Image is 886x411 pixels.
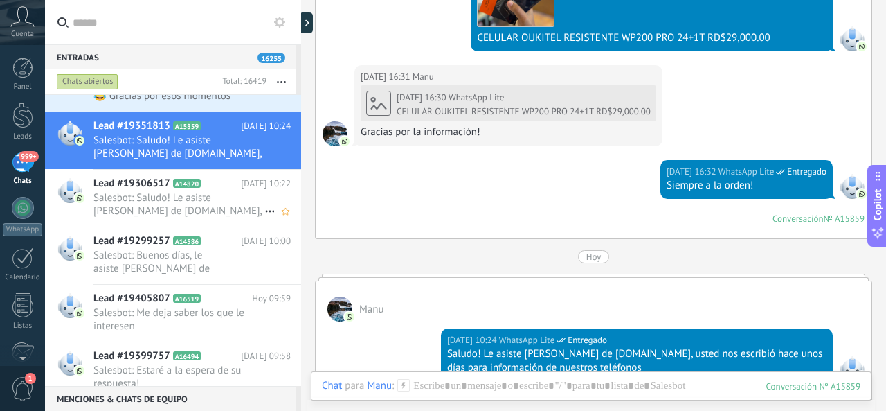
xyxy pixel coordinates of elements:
[477,31,826,45] div: CELULAR OUKITEL RESISTENTE WP200 PRO 24+1T RD$29,000.00
[93,177,170,191] span: Lead #19306517
[718,165,774,179] span: WhatsApp Lite
[413,70,434,84] span: Manu️
[787,165,826,179] span: Entregado
[93,234,170,248] span: Lead #19299257
[340,137,350,146] img: com.amocrm.amocrmwa.svg
[93,349,170,363] span: Lead #19399757
[57,73,118,90] div: Chats abiertos
[45,112,301,169] a: Lead #19351813 A15859 [DATE] 10:24 Salesbot: Saludo! Le asiste [PERSON_NAME] de [DOMAIN_NAME], us...
[241,234,291,248] span: [DATE] 10:00
[93,292,170,306] span: Lead #19405807
[241,119,291,133] span: [DATE] 10:24
[241,177,291,191] span: [DATE] 10:22
[840,356,865,381] span: WhatsApp Lite
[824,213,865,225] div: № A15859
[45,44,296,69] div: Entradas
[45,342,301,399] a: Lead #19399757 A16494 [DATE] 09:58 Salesbot: Estaré a la espera de su respuesta!
[173,121,201,130] span: A15859
[173,294,201,303] span: A16519
[252,292,291,306] span: Hoy 09:59
[75,251,84,261] img: com.amocrm.amocrmwa.svg
[345,379,364,393] span: para
[447,333,499,347] div: [DATE] 10:24
[359,303,384,316] span: Manu️
[397,106,651,117] div: CELULAR OUKITEL RESISTENTE WP200 PRO 24+1T RD$29,000.00
[568,333,607,347] span: Entregado
[93,364,264,390] span: Salesbot: Estaré a la espera de su respuesta!
[361,125,656,139] div: Gracias por la información!
[25,373,36,384] span: 1
[499,333,554,347] span: WhatsApp Lite
[766,381,860,392] div: 15859
[45,285,301,342] a: Lead #19405807 A16519 Hoy 09:59 Salesbot: Me deja saber los que le interesen
[323,121,347,146] span: Manu️
[3,223,42,236] div: WhatsApp
[3,132,43,141] div: Leads
[93,249,264,275] span: Salesbot: Buenos días, le asiste [PERSON_NAME] de [DOMAIN_NAME]!
[840,174,865,199] span: WhatsApp Lite
[93,134,264,160] span: Salesbot: Saludo! Le asiste [PERSON_NAME] de [DOMAIN_NAME], usted nos escribió hace unos días par...
[3,177,43,186] div: Chats
[93,306,264,333] span: Salesbot: Me deja saber los que le interesen
[772,213,824,225] div: Conversación
[11,30,34,39] span: Cuenta
[45,386,296,411] div: Menciones & Chats de equipo
[93,119,170,133] span: Lead #19351813
[449,91,504,103] span: WhatsApp Lite
[345,312,354,322] img: com.amocrm.amocrmwa.svg
[392,379,394,393] span: :
[173,236,201,245] span: A14586
[397,92,449,103] div: [DATE] 16:30
[3,322,43,331] div: Listas
[45,227,301,284] a: Lead #19299257 A14586 [DATE] 10:00 Salesbot: Buenos días, le asiste [PERSON_NAME] de [DOMAIN_NAME]!
[361,70,413,84] div: [DATE] 16:31
[75,308,84,318] img: com.amocrm.amocrmwa.svg
[93,191,264,218] span: Salesbot: Saludo! Le asiste [PERSON_NAME] de [DOMAIN_NAME], usted nos escribió hace unos días par...
[257,53,285,63] span: 16255
[299,12,313,33] div: Mostrar
[3,82,43,91] div: Panel
[173,179,201,188] span: A14820
[327,297,352,322] span: Manu️
[667,179,826,193] div: Siempre a la orden!
[266,69,296,94] button: Más
[367,379,392,392] div: Manu️
[75,193,84,203] img: com.amocrm.amocrmwa.svg
[871,189,885,220] span: Copilot
[840,26,865,51] span: WhatsApp Lite
[173,351,201,360] span: A16494
[3,273,43,282] div: Calendario
[586,250,602,263] div: Hoy
[857,42,867,51] img: com.amocrm.amocrmwa.svg
[667,165,718,179] div: [DATE] 16:32
[217,75,266,89] div: Total: 16419
[241,349,291,363] span: [DATE] 09:58
[45,170,301,227] a: Lead #19306517 A14820 [DATE] 10:22 Salesbot: Saludo! Le asiste [PERSON_NAME] de [DOMAIN_NAME], us...
[447,347,826,375] div: Saludo! Le asiste [PERSON_NAME] de [DOMAIN_NAME], usted nos escribió hace unos días para informac...
[857,189,867,199] img: com.amocrm.amocrmwa.svg
[75,136,84,146] img: com.amocrm.amocrmwa.svg
[19,151,38,162] span: 999+
[75,366,84,376] img: com.amocrm.amocrmwa.svg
